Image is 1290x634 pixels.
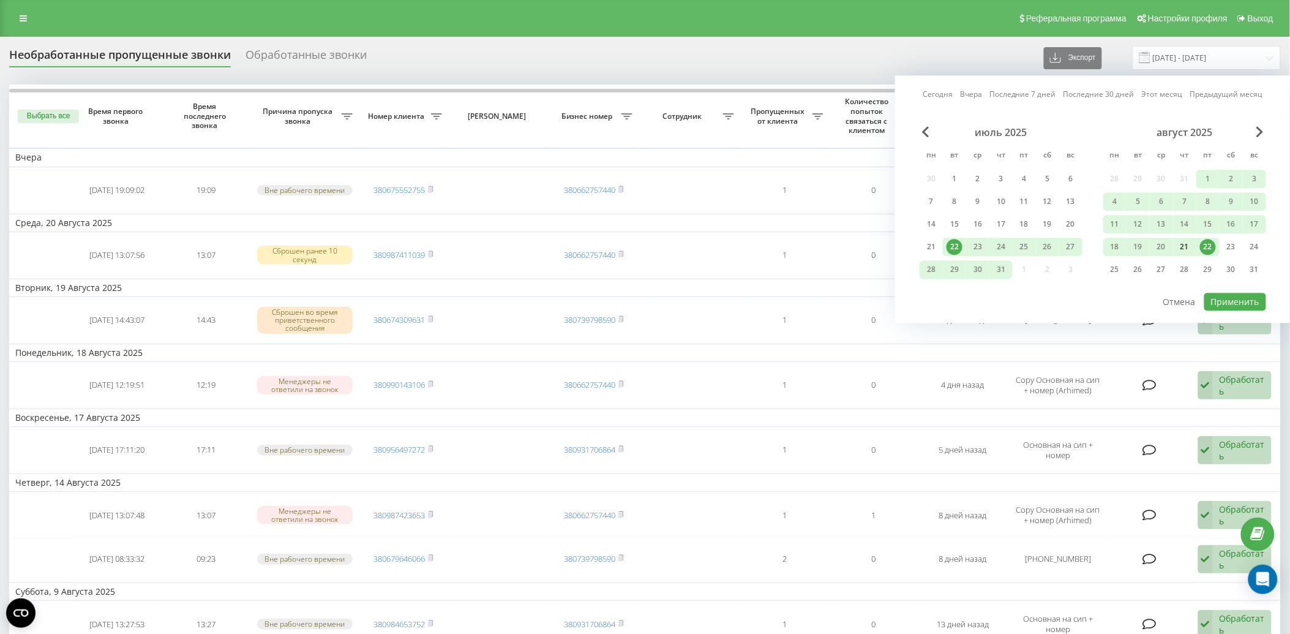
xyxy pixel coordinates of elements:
[740,235,829,276] td: 1
[960,89,982,100] a: Вчера
[922,147,940,165] abbr: понедельник
[970,171,986,187] div: 2
[1013,192,1036,211] div: пт 11 июля 2025 г.
[73,300,162,341] td: [DATE] 14:43:07
[373,249,425,260] a: 380987411039
[162,538,250,580] td: 09:23
[1103,126,1266,138] div: август 2025
[9,48,231,67] div: Необработанные пропущенные звонки
[162,494,250,536] td: 13:07
[992,147,1010,165] abbr: четверг
[6,598,36,628] button: Open CMP widget
[746,107,812,126] span: Пропущенных от клиента
[947,216,962,232] div: 15
[1173,238,1196,256] div: чт 21 авг. 2025 г.
[1196,192,1220,211] div: пт 8 авг. 2025 г.
[1200,262,1216,277] div: 29
[373,444,425,455] a: 380956497272
[918,538,1007,580] td: 8 дней назад
[920,260,943,279] div: пн 28 июля 2025 г.
[966,192,989,211] div: ср 9 июля 2025 г.
[365,111,430,121] span: Номер клиента
[830,235,918,276] td: 0
[1220,238,1243,256] div: сб 23 авг. 2025 г.
[1142,89,1183,100] a: Этот месяц
[246,48,367,67] div: Обработанные звонки
[1247,239,1262,255] div: 24
[943,170,966,188] div: вт 1 июля 2025 г.
[1129,147,1147,165] abbr: вторник
[920,192,943,211] div: пн 7 июля 2025 г.
[830,538,918,580] td: 0
[923,239,939,255] div: 21
[1036,192,1059,211] div: сб 12 июля 2025 г.
[257,554,353,564] div: Вне рабочего времени
[1220,260,1243,279] div: сб 30 авг. 2025 г.
[1247,216,1262,232] div: 17
[1176,147,1194,165] abbr: четверг
[18,110,79,123] button: Выбрать все
[1107,262,1123,277] div: 25
[989,215,1013,233] div: чт 17 июля 2025 г.
[1157,293,1202,311] button: Отмена
[257,506,353,524] div: Менеджеры не ответили на звонок
[9,344,1281,362] td: Понедельник, 18 Августа 2025
[162,235,250,276] td: 13:07
[1127,192,1150,211] div: вт 5 авг. 2025 г.
[922,126,929,137] span: Previous Month
[1150,260,1173,279] div: ср 27 авг. 2025 г.
[1223,171,1239,187] div: 2
[564,314,615,325] a: 380739798590
[257,107,342,126] span: Причина пропуска звонка
[1016,216,1032,232] div: 18
[1063,194,1079,209] div: 13
[1220,439,1266,462] div: Обработать
[1196,170,1220,188] div: пт 1 авг. 2025 г.
[1153,194,1169,209] div: 6
[923,194,939,209] div: 7
[918,494,1007,536] td: 8 дней назад
[1222,147,1240,165] abbr: суббота
[1196,238,1220,256] div: пт 22 авг. 2025 г.
[993,171,1009,187] div: 3
[1150,192,1173,211] div: ср 6 авг. 2025 г.
[564,553,615,564] a: 380739798590
[740,429,829,471] td: 1
[1016,239,1032,255] div: 25
[257,307,353,334] div: Сброшен во время приветственного сообщения
[1130,194,1146,209] div: 5
[1200,194,1216,209] div: 8
[257,445,353,455] div: Вне рабочего времени
[920,238,943,256] div: пн 21 июля 2025 г.
[9,474,1281,492] td: Четверг, 14 Августа 2025
[1248,565,1278,594] div: Open Intercom Messenger
[1245,147,1264,165] abbr: воскресенье
[1103,192,1127,211] div: пн 4 авг. 2025 г.
[989,170,1013,188] div: чт 3 июля 2025 г.
[83,107,152,126] span: Время первого звонка
[1153,216,1169,232] div: 13
[1247,171,1262,187] div: 3
[947,171,962,187] div: 1
[989,260,1013,279] div: чт 31 июля 2025 г.
[564,184,615,195] a: 380662757440
[943,192,966,211] div: вт 8 июля 2025 г.
[373,314,425,325] a: 380674309631
[1013,238,1036,256] div: пт 25 июля 2025 г.
[1013,215,1036,233] div: пт 18 июля 2025 г.
[989,192,1013,211] div: чт 10 июля 2025 г.
[740,300,829,341] td: 1
[1247,194,1262,209] div: 10
[1016,194,1032,209] div: 11
[1130,262,1146,277] div: 26
[1173,215,1196,233] div: чт 14 авг. 2025 г.
[1199,147,1217,165] abbr: пятница
[970,194,986,209] div: 9
[993,194,1009,209] div: 10
[966,170,989,188] div: ср 2 июля 2025 г.
[1243,192,1266,211] div: вс 10 авг. 2025 г.
[969,147,987,165] abbr: среда
[1063,239,1079,255] div: 27
[1247,262,1262,277] div: 31
[73,235,162,276] td: [DATE] 13:07:56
